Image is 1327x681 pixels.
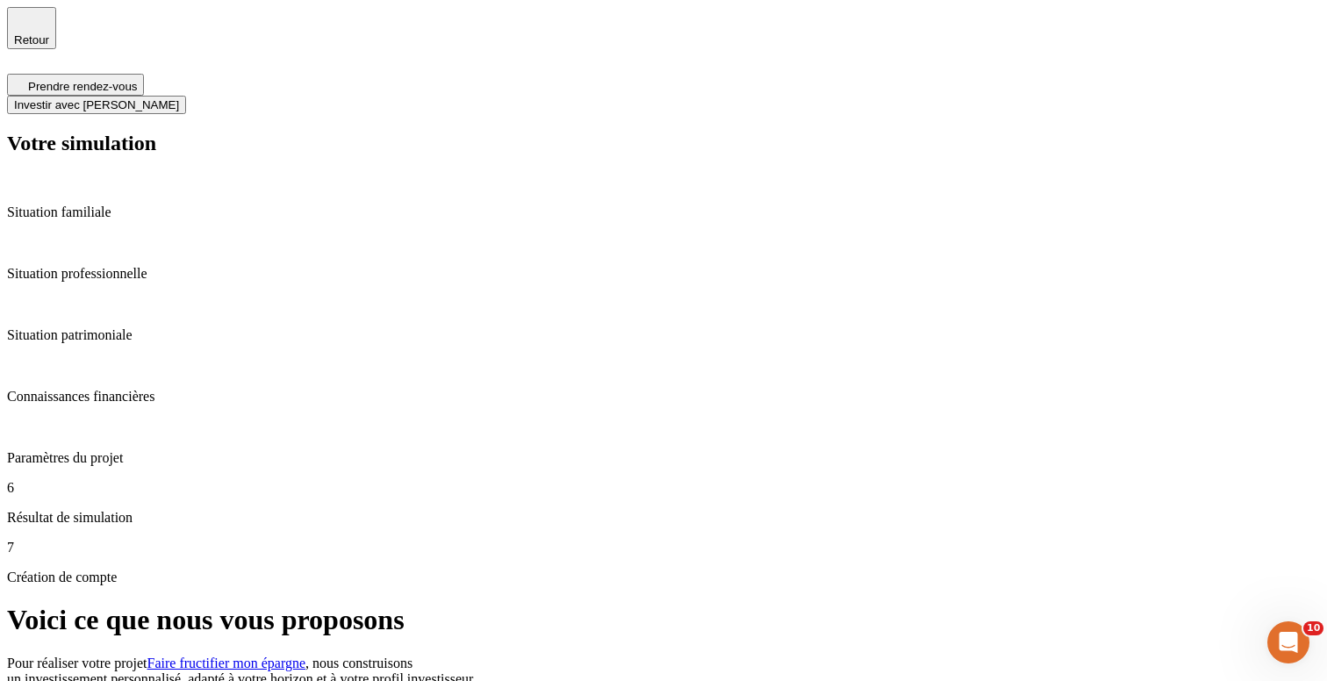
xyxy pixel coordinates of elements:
button: Retour [7,7,56,49]
span: Pour réaliser votre projet [7,656,147,670]
span: , nous construisons [305,656,412,670]
span: Prendre rendez-vous [28,80,137,93]
p: Résultat de simulation [7,510,1320,526]
span: Investir avec [PERSON_NAME] [14,98,179,111]
p: Situation familiale [7,204,1320,220]
p: Création de compte [7,570,1320,585]
iframe: Intercom live chat [1267,621,1309,663]
h2: Votre simulation [7,132,1320,155]
p: 7 [7,540,1320,556]
p: 6 [7,480,1320,496]
button: Investir avec [PERSON_NAME] [7,96,186,114]
p: Situation professionnelle [7,266,1320,282]
button: Prendre rendez-vous [7,74,144,96]
p: Connaissances financières [7,389,1320,405]
p: Situation patrimoniale [7,327,1320,343]
p: Paramètres du projet [7,450,1320,466]
a: Faire fructifier mon épargne [147,656,306,670]
span: Retour [14,33,49,47]
h1: Voici ce que nous vous proposons [7,604,1320,636]
span: 10 [1303,621,1323,635]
